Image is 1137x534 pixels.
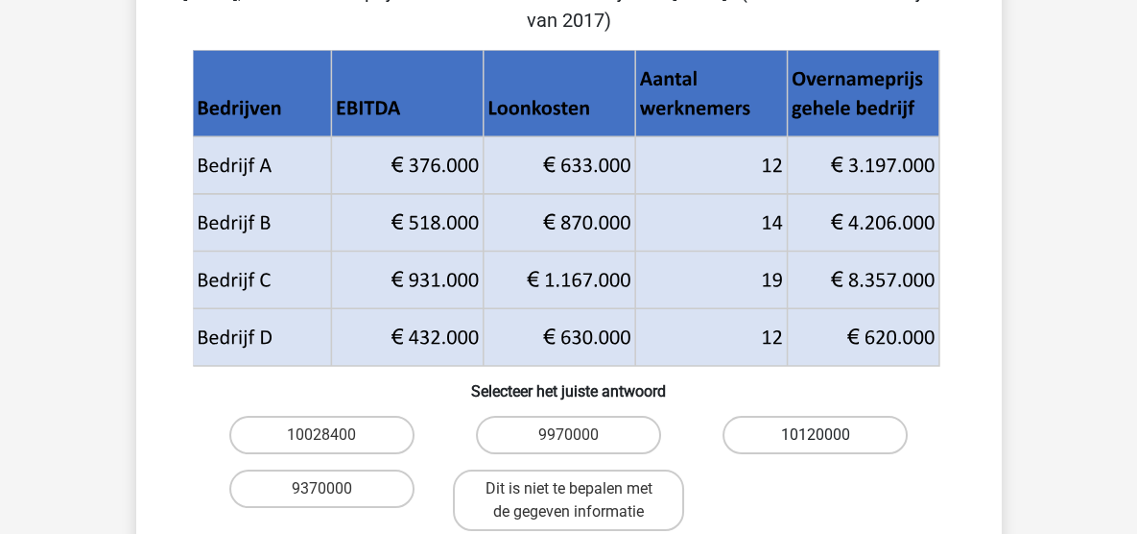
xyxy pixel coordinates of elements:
[453,470,684,531] label: Dit is niet te bepalen met de gegeven informatie
[722,416,908,454] label: 10120000
[476,416,661,454] label: 9970000
[167,367,971,400] h6: Selecteer het juiste antwoord
[229,416,415,454] label: 10028400
[229,470,415,508] label: 9370000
